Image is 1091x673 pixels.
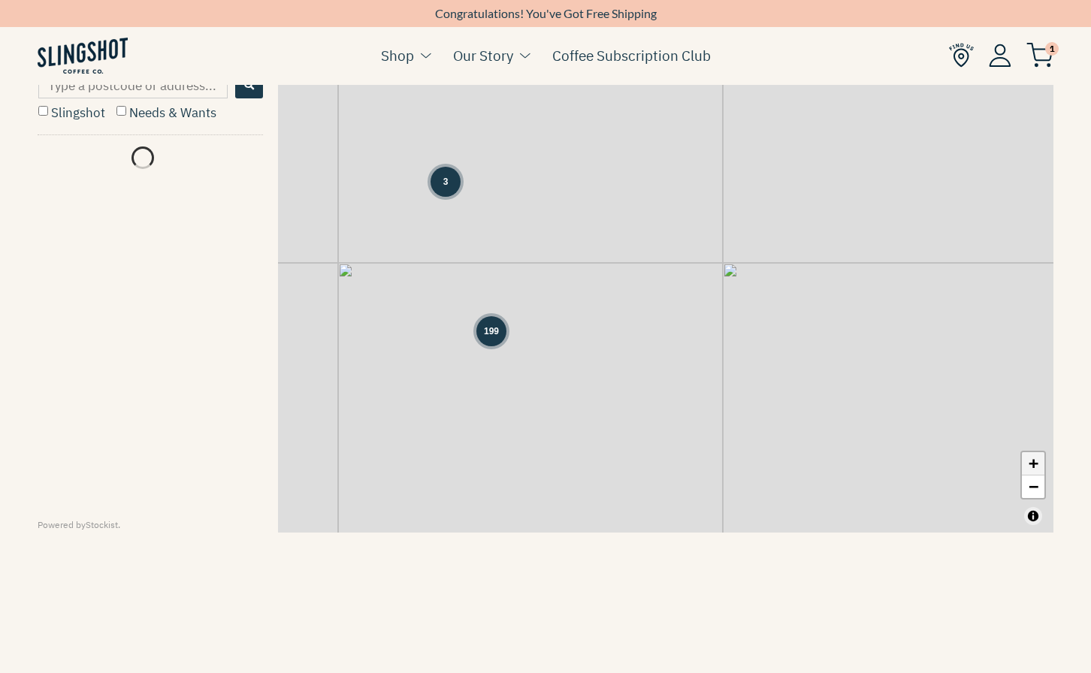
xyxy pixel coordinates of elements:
[1026,46,1053,64] a: 1
[116,106,126,116] input: Needs & Wants
[278,73,1053,533] div: Map
[1024,507,1042,525] button: Toggle attribution
[235,73,263,98] button: Search
[989,44,1011,67] img: Account
[116,104,216,121] label: Needs & Wants
[476,316,506,346] div: Group of 199 locations
[484,324,499,338] span: 199
[443,175,449,189] span: 3
[949,43,974,68] img: Find Us
[38,73,228,98] input: Type a postcode or address...
[38,106,48,116] input: Slingshot
[453,44,513,67] a: Our Story
[38,518,263,532] div: Powered by .
[431,167,461,197] div: Group of 3 locations
[1022,475,1044,498] a: Zoom out
[38,104,105,121] label: Slingshot
[552,44,711,67] a: Coffee Subscription Club
[381,44,414,67] a: Shop
[86,519,118,530] a: Stockist Store Locator software (This link will open in a new tab)
[1045,42,1059,56] span: 1
[1022,452,1044,475] a: Zoom in
[1026,43,1053,68] img: cart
